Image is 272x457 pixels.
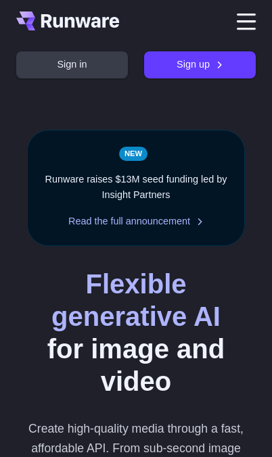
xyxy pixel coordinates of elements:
[16,11,119,30] a: Go to /
[16,268,256,398] h1: for image and video
[27,130,245,246] div: Runware raises $13M seed funding led by Insight Partners
[51,269,221,331] strong: Flexible generative AI
[68,214,204,229] a: Read the full announcement
[144,51,256,78] a: Sign up
[16,51,128,78] a: Sign in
